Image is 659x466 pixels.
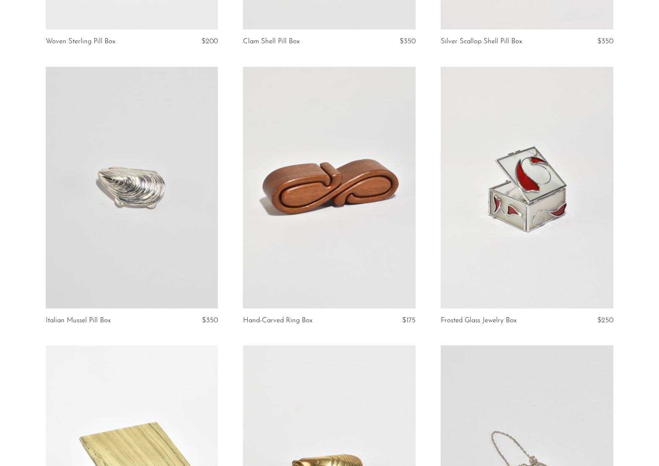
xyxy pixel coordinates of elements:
[400,38,416,45] span: $350
[46,38,115,45] a: Woven Sterling Pill Box
[243,38,300,45] a: Clam Shell Pill Box
[201,38,218,45] span: $200
[441,38,522,45] a: Silver Scallop Shell Pill Box
[402,317,416,324] span: $175
[202,317,218,324] span: $350
[597,38,613,45] span: $350
[597,317,613,324] span: $250
[441,317,517,324] a: Frosted Glass Jewelry Box
[243,317,313,324] a: Hand-Carved Ring Box
[46,317,111,324] a: Italian Mussel Pill Box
